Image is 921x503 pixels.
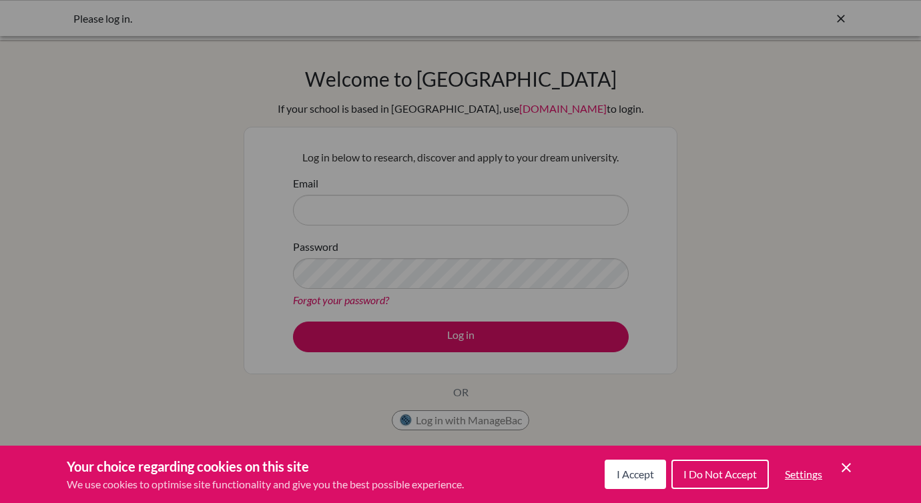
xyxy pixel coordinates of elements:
span: I Do Not Accept [683,468,757,480]
p: We use cookies to optimise site functionality and give you the best possible experience. [67,476,464,492]
button: I Do Not Accept [671,460,769,489]
button: Save and close [838,460,854,476]
span: Settings [785,468,822,480]
h3: Your choice regarding cookies on this site [67,456,464,476]
button: Settings [774,461,833,488]
span: I Accept [617,468,654,480]
button: I Accept [605,460,666,489]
